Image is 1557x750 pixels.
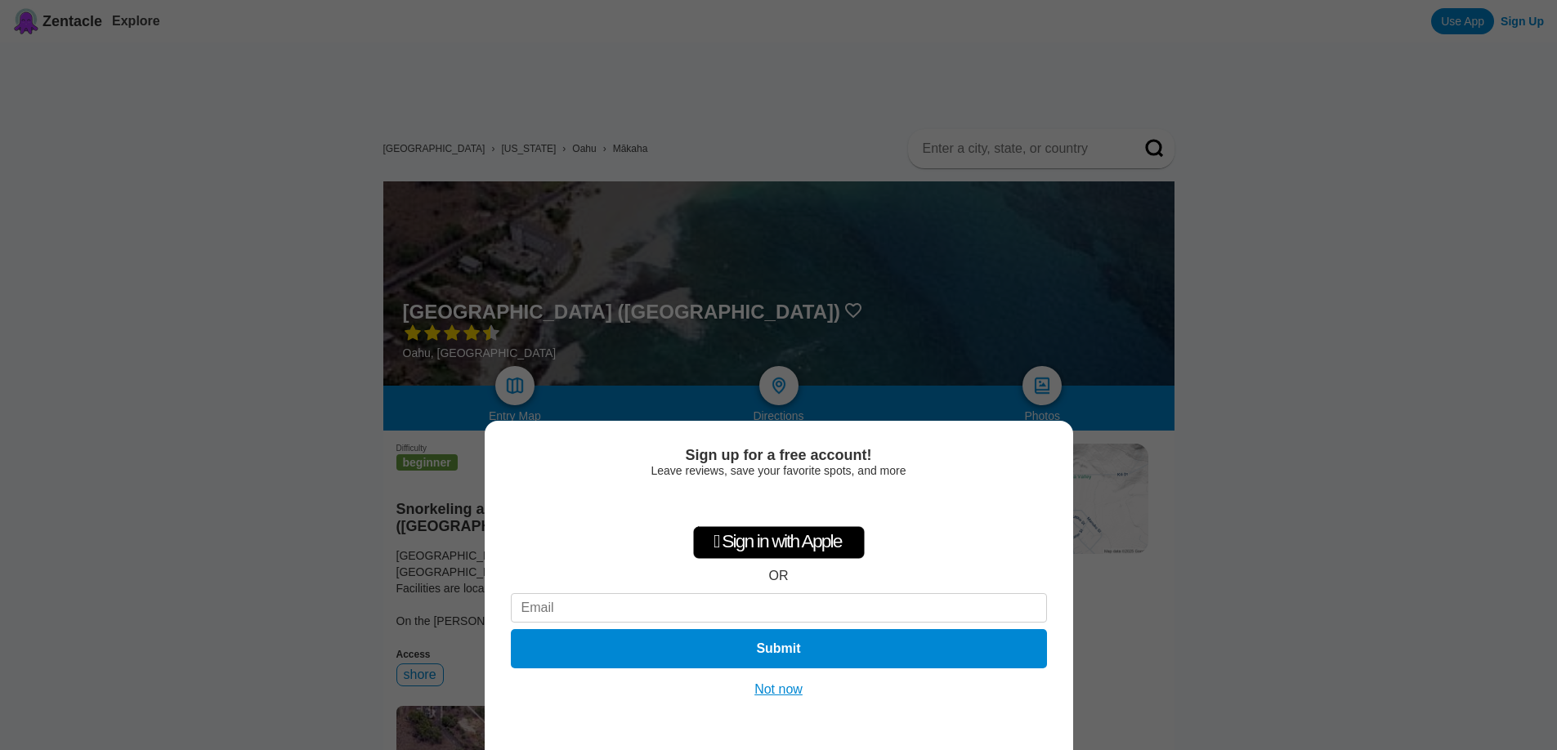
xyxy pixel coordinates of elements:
div: Sign up for a free account! [511,447,1047,464]
input: Email [511,593,1047,623]
button: Submit [511,629,1047,668]
div: Leave reviews, save your favorite spots, and more [511,464,1047,477]
button: Not now [749,681,808,698]
div: OR [769,569,789,583]
div: Sign in with Apple [693,526,865,559]
iframe: Sign in with Google Button [696,485,861,521]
